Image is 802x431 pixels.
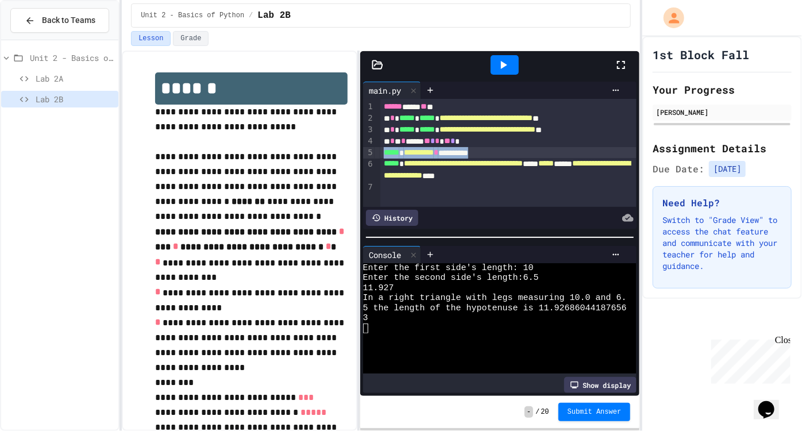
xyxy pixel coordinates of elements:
div: main.py [363,82,421,99]
div: [PERSON_NAME] [656,107,788,117]
div: Show display [564,377,637,393]
iframe: chat widget [707,335,791,384]
span: Unit 2 - Basics of Python [30,52,114,64]
h2: Assignment Details [653,140,792,156]
span: Enter the second side's length:6.5 [363,273,539,283]
span: - [525,406,533,418]
div: 3 [363,124,375,136]
div: 5 [363,147,375,159]
div: main.py [363,84,407,97]
span: Lab 2B [257,9,291,22]
div: 1 [363,101,375,113]
button: Back to Teams [10,8,109,33]
span: Submit Answer [568,407,622,417]
span: 5 the length of the hypotenuse is 11.92686044187656 [363,303,627,313]
div: Chat with us now!Close [5,5,79,73]
div: History [366,210,418,226]
span: Lab 2A [36,72,114,84]
span: [DATE] [709,161,746,177]
iframe: chat widget [754,385,791,420]
span: 11.927 [363,283,394,293]
h2: Your Progress [653,82,792,98]
div: Console [363,246,421,263]
div: My Account [651,5,687,31]
span: 20 [541,407,549,417]
div: 6 [363,159,375,182]
div: 7 [363,182,375,193]
span: Due Date: [653,162,704,176]
span: Enter the first side's length: 10 [363,263,534,273]
h1: 1st Block Fall [653,47,749,63]
p: Switch to "Grade View" to access the chat feature and communicate with your teacher for help and ... [662,214,782,272]
button: Submit Answer [558,403,631,421]
span: In a right triangle with legs measuring 10.0 and 6. [363,293,627,303]
h3: Need Help? [662,196,782,210]
div: 4 [363,136,375,147]
div: Console [363,249,407,261]
span: 3 [363,313,368,323]
span: / [535,407,539,417]
div: 2 [363,113,375,124]
span: Lab 2B [36,93,114,105]
span: Unit 2 - Basics of Python [141,11,244,20]
span: / [249,11,253,20]
span: Back to Teams [42,14,95,26]
button: Grade [173,31,209,46]
button: Lesson [131,31,171,46]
